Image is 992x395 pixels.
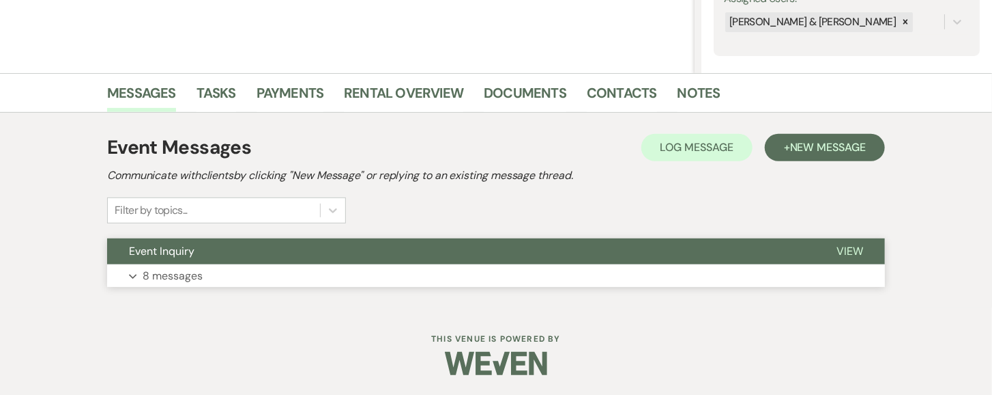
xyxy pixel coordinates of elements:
[107,133,251,162] h1: Event Messages
[143,267,203,285] p: 8 messages
[836,244,863,258] span: View
[587,82,657,112] a: Contacts
[445,340,547,387] img: Weven Logo
[725,12,898,32] div: [PERSON_NAME] & [PERSON_NAME]
[660,140,733,154] span: Log Message
[641,134,753,161] button: Log Message
[484,82,566,112] a: Documents
[107,82,176,112] a: Messages
[765,134,885,161] button: +New Message
[196,82,236,112] a: Tasks
[129,244,194,258] span: Event Inquiry
[677,82,720,112] a: Notes
[107,264,885,288] button: 8 messages
[115,202,188,219] div: Filter by topics...
[790,140,866,154] span: New Message
[344,82,463,112] a: Rental Overview
[107,167,885,184] h2: Communicate with clients by clicking "New Message" or replying to an existing message thread.
[257,82,324,112] a: Payments
[815,239,885,264] button: View
[107,239,815,264] button: Event Inquiry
